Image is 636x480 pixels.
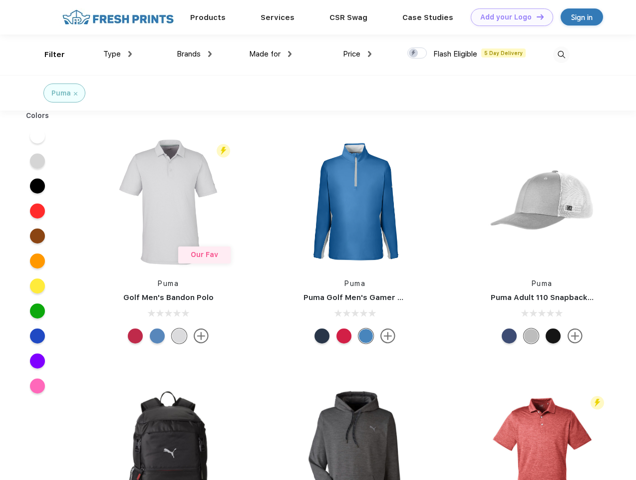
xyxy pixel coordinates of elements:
[591,396,604,409] img: flash_active_toggle.svg
[128,51,132,57] img: dropdown.png
[208,51,212,57] img: dropdown.png
[476,135,609,268] img: func=resize&h=266
[190,13,226,22] a: Products
[217,144,230,157] img: flash_active_toggle.svg
[380,328,395,343] img: more.svg
[59,8,177,26] img: fo%20logo%202.webp
[358,328,373,343] div: Bright Cobalt
[329,13,367,22] a: CSR Swag
[343,49,360,58] span: Price
[315,328,329,343] div: Navy Blazer
[304,293,461,302] a: Puma Golf Men's Gamer Golf Quarter-Zip
[481,48,526,57] span: 5 Day Delivery
[561,8,603,25] a: Sign in
[103,49,121,58] span: Type
[502,328,517,343] div: Peacoat Qut Shd
[524,328,539,343] div: Quarry with Brt Whit
[191,250,218,258] span: Our Fav
[194,328,209,343] img: more.svg
[368,51,371,57] img: dropdown.png
[546,328,561,343] div: Pma Blk with Pma Blk
[537,14,544,19] img: DT
[568,328,583,343] img: more.svg
[177,49,201,58] span: Brands
[571,11,593,23] div: Sign in
[249,49,281,58] span: Made for
[18,110,57,121] div: Colors
[433,49,477,58] span: Flash Eligible
[289,135,421,268] img: func=resize&h=266
[532,279,553,287] a: Puma
[344,279,365,287] a: Puma
[172,328,187,343] div: High Rise
[336,328,351,343] div: Ski Patrol
[150,328,165,343] div: Lake Blue
[51,88,71,98] div: Puma
[480,13,532,21] div: Add your Logo
[44,49,65,60] div: Filter
[288,51,292,57] img: dropdown.png
[74,92,77,95] img: filter_cancel.svg
[158,279,179,287] a: Puma
[102,135,235,268] img: func=resize&h=266
[128,328,143,343] div: Ski Patrol
[123,293,214,302] a: Golf Men's Bandon Polo
[261,13,295,22] a: Services
[553,46,570,63] img: desktop_search.svg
